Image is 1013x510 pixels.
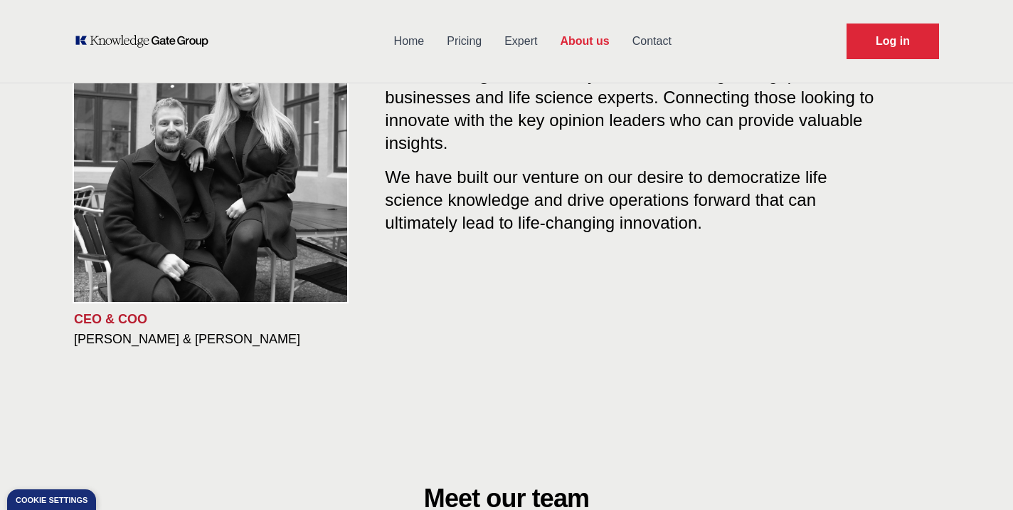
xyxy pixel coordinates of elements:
[383,23,436,60] a: Home
[942,442,1013,510] iframe: Chat Widget
[493,23,548,60] a: Expert
[548,23,620,60] a: About us
[74,311,362,328] p: CEO & COO
[74,34,218,48] a: KOL Knowledge Platform: Talk to Key External Experts (KEE)
[74,28,347,302] img: KOL management, KEE, Therapy area experts
[847,24,939,59] a: Request Demo
[16,496,87,504] div: Cookie settings
[74,331,362,348] h3: [PERSON_NAME] & [PERSON_NAME]
[385,162,827,232] span: We have built our venture on our desire to democratize life science knowledge and drive operation...
[621,23,683,60] a: Contact
[435,23,493,60] a: Pricing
